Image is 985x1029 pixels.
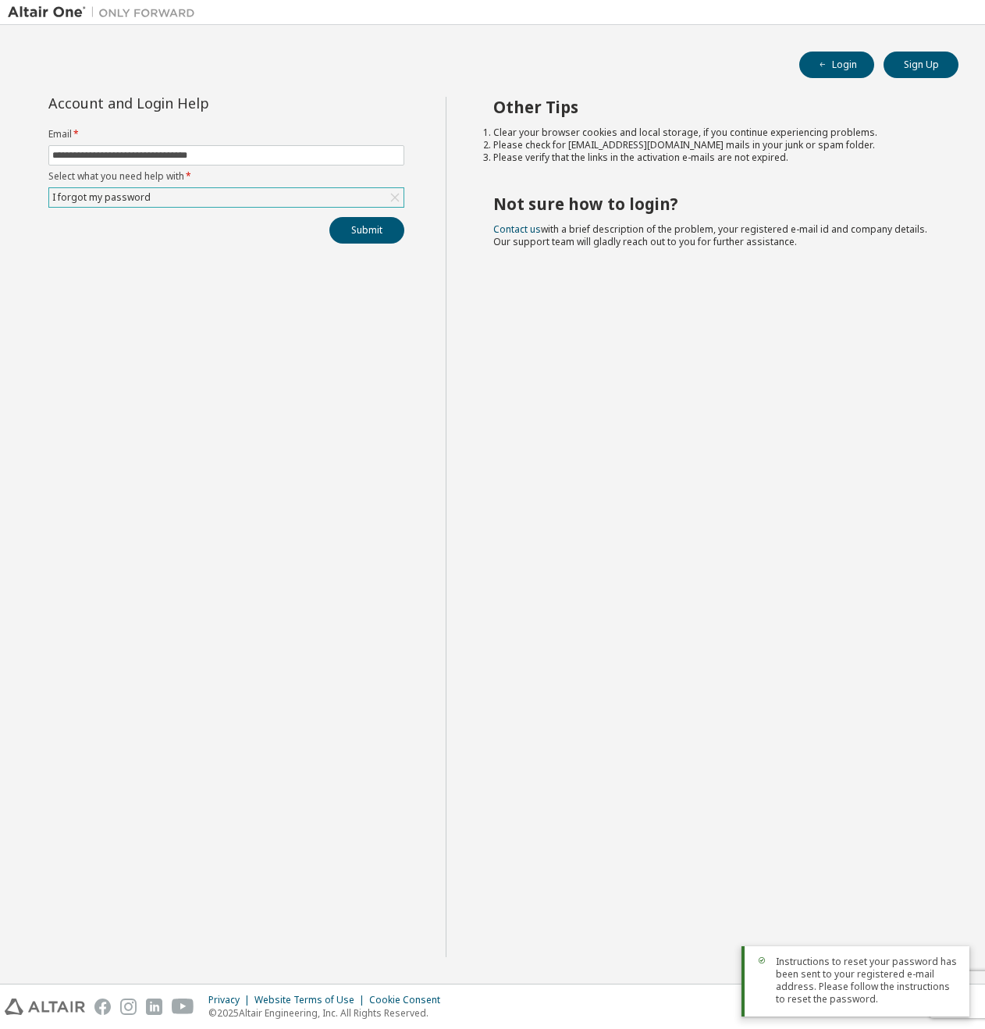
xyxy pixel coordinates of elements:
span: with a brief description of the problem, your registered e-mail id and company details. Our suppo... [493,223,927,248]
div: Account and Login Help [48,97,333,109]
label: Email [48,128,404,141]
h2: Not sure how to login? [493,194,931,214]
li: Clear your browser cookies and local storage, if you continue experiencing problems. [493,126,931,139]
img: altair_logo.svg [5,999,85,1015]
label: Select what you need help with [48,170,404,183]
button: Login [799,52,874,78]
li: Please check for [EMAIL_ADDRESS][DOMAIN_NAME] mails in your junk or spam folder. [493,139,931,151]
div: I forgot my password [50,189,153,206]
h2: Other Tips [493,97,931,117]
div: Privacy [208,994,254,1006]
button: Sign Up [884,52,958,78]
img: Altair One [8,5,203,20]
p: © 2025 Altair Engineering, Inc. All Rights Reserved. [208,1006,450,1020]
button: Submit [329,217,404,244]
img: youtube.svg [172,999,194,1015]
img: linkedin.svg [146,999,162,1015]
li: Please verify that the links in the activation e-mails are not expired. [493,151,931,164]
span: Instructions to reset your password has been sent to your registered e-mail address. Please follo... [776,956,957,1006]
a: Contact us [493,223,541,236]
div: Cookie Consent [369,994,450,1006]
img: facebook.svg [94,999,111,1015]
img: instagram.svg [120,999,137,1015]
div: I forgot my password [49,188,404,207]
div: Website Terms of Use [254,994,369,1006]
